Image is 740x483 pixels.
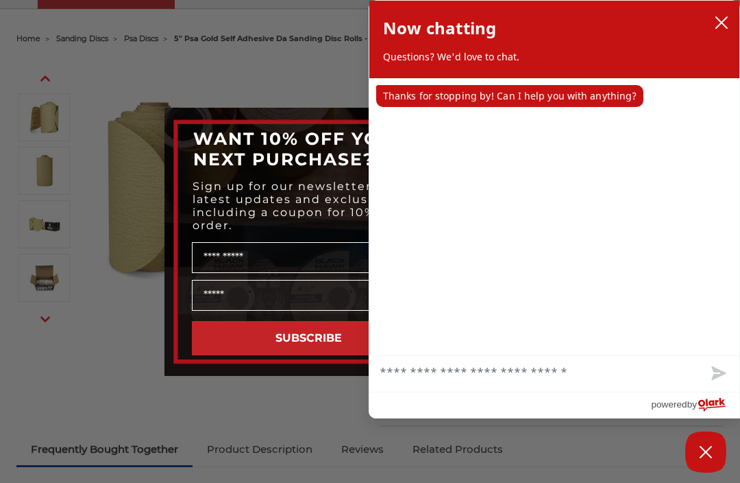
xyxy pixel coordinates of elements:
[383,14,496,42] h2: Now chatting
[193,128,408,169] span: WANT 10% OFF YOUR NEXT PURCHASE?
[369,78,739,355] div: chat
[192,321,425,355] button: SUBSCRIBE
[651,392,739,418] a: Powered by Olark
[193,180,471,232] span: Sign up for our newsletter to receive the latest updates and exclusive discounts - including a co...
[695,356,739,392] button: Send message
[376,85,643,107] p: Thanks for stopping by! Can I help you with anything?
[192,280,425,311] input: Email
[685,432,726,473] button: Close Chatbox
[687,396,697,413] span: by
[383,50,726,64] p: Questions? We'd love to chat.
[651,396,687,413] span: powered
[711,12,732,33] button: close chatbox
